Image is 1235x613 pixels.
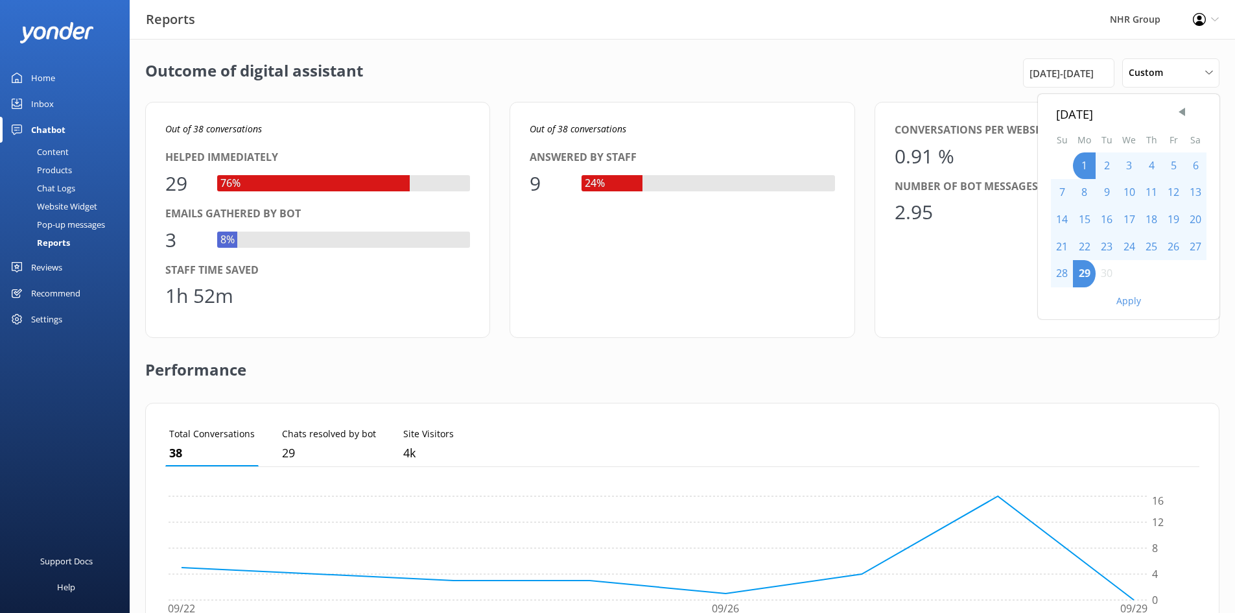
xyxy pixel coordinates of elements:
[1152,515,1164,529] tspan: 12
[217,232,238,248] div: 8%
[1073,206,1096,234] div: Mon Sep 15 2025
[57,574,75,600] div: Help
[8,215,105,234] div: Pop-up messages
[8,197,130,215] a: Website Widget
[8,197,97,215] div: Website Widget
[1162,179,1184,206] div: Fri Sep 12 2025
[1129,66,1171,80] span: Custom
[217,175,244,192] div: 76%
[165,262,470,279] div: Staff time saved
[145,338,246,390] h2: Performance
[8,234,70,252] div: Reports
[282,444,376,463] p: 29
[895,178,1199,195] div: Number of bot messages per conversation (avg.)
[1077,134,1091,146] abbr: Monday
[1184,234,1206,261] div: Sat Sep 27 2025
[1056,104,1201,123] div: [DATE]
[530,149,834,166] div: Answered by staff
[1116,296,1141,306] button: Apply
[8,143,130,161] a: Content
[1184,206,1206,234] div: Sat Sep 20 2025
[145,58,363,88] h2: Outcome of digital assistant
[8,161,130,179] a: Products
[1162,206,1184,234] div: Fri Sep 19 2025
[1140,179,1162,206] div: Thu Sep 11 2025
[1118,179,1140,206] div: Wed Sep 10 2025
[1140,206,1162,234] div: Thu Sep 18 2025
[1051,206,1073,234] div: Sun Sep 14 2025
[1152,593,1158,607] tspan: 0
[8,161,72,179] div: Products
[1140,152,1162,180] div: Thu Sep 04 2025
[1152,541,1158,555] tspan: 8
[169,427,255,441] p: Total Conversations
[8,179,75,197] div: Chat Logs
[403,427,454,441] p: Site Visitors
[1118,152,1140,180] div: Wed Sep 03 2025
[1140,234,1162,261] div: Thu Sep 25 2025
[1073,152,1096,180] div: Mon Sep 01 2025
[1184,152,1206,180] div: Sat Sep 06 2025
[1152,567,1158,581] tspan: 4
[165,224,204,256] div: 3
[40,548,93,574] div: Support Docs
[530,168,569,199] div: 9
[895,141,954,172] div: 0.91 %
[165,123,262,135] i: Out of 38 conversations
[1051,260,1073,287] div: Sun Sep 28 2025
[31,306,62,332] div: Settings
[8,179,130,197] a: Chat Logs
[1184,179,1206,206] div: Sat Sep 13 2025
[165,280,233,311] div: 1h 52m
[31,280,80,306] div: Recommend
[1122,134,1136,146] abbr: Wednesday
[1146,134,1157,146] abbr: Thursday
[1096,234,1118,261] div: Tue Sep 23 2025
[1029,66,1094,81] span: [DATE] - [DATE]
[1051,179,1073,206] div: Sun Sep 07 2025
[582,175,608,192] div: 24%
[1096,260,1118,287] div: Tue Sep 30 2025
[31,91,54,117] div: Inbox
[1073,179,1096,206] div: Mon Sep 08 2025
[8,234,130,252] a: Reports
[403,444,454,463] p: 4,155
[146,9,195,30] h3: Reports
[165,206,470,222] div: Emails gathered by bot
[1057,134,1068,146] abbr: Sunday
[1118,234,1140,261] div: Wed Sep 24 2025
[169,444,255,463] p: 38
[8,143,69,161] div: Content
[1175,106,1188,119] span: Previous Month
[1162,152,1184,180] div: Fri Sep 05 2025
[19,22,94,43] img: yonder-white-logo.png
[1170,134,1178,146] abbr: Friday
[282,427,376,441] p: Chats resolved by bot
[1096,206,1118,234] div: Tue Sep 16 2025
[31,254,62,280] div: Reviews
[31,117,65,143] div: Chatbot
[1096,179,1118,206] div: Tue Sep 09 2025
[895,122,1199,139] div: Conversations per website visitor
[1101,134,1112,146] abbr: Tuesday
[1162,234,1184,261] div: Fri Sep 26 2025
[8,215,130,234] a: Pop-up messages
[1096,152,1118,180] div: Tue Sep 02 2025
[31,65,55,91] div: Home
[165,168,204,199] div: 29
[1051,234,1073,261] div: Sun Sep 21 2025
[1152,494,1164,509] tspan: 16
[165,149,470,166] div: Helped immediately
[530,123,626,135] i: Out of 38 conversations
[1073,260,1096,287] div: Mon Sep 29 2025
[895,197,934,228] div: 2.95
[1190,134,1201,146] abbr: Saturday
[1118,206,1140,234] div: Wed Sep 17 2025
[1073,234,1096,261] div: Mon Sep 22 2025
